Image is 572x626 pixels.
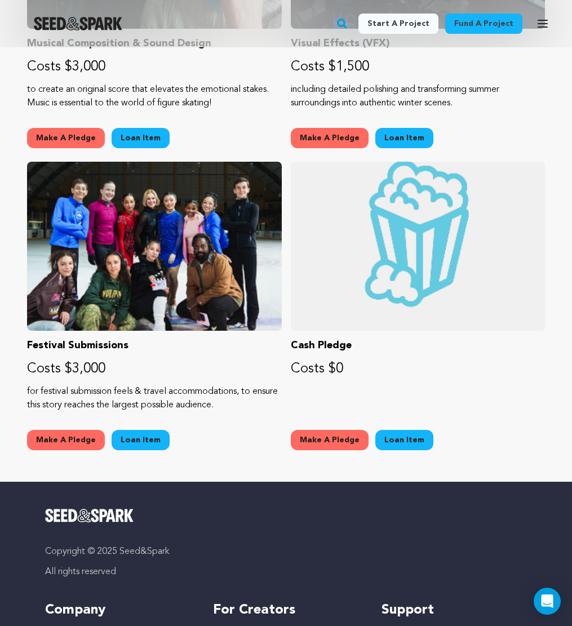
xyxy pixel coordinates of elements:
a: Fund a project [445,14,522,34]
button: Make A Pledge [291,128,369,148]
p: to create an original score that elevates the emotional stakes. Music is essential to the world o... [27,83,282,110]
p: All rights reserved [45,565,527,579]
img: Seed&Spark Logo [45,509,134,522]
p: Festival Submissions [27,338,282,353]
h5: Support [382,601,527,619]
button: Make A Pledge [27,128,105,148]
a: Start a project [358,14,438,34]
button: Make A Pledge [27,430,105,450]
button: Loan Item [112,430,170,450]
p: Costs $1,500 [291,58,546,76]
h5: Company [45,601,190,619]
p: Costs $0 [291,360,546,378]
img: Seed&Spark Logo Dark Mode [34,17,122,30]
p: Copyright © 2025 Seed&Spark [45,545,527,558]
button: Loan Item [375,128,433,148]
a: Seed&Spark Homepage [34,17,122,30]
a: Seed&Spark Homepage [45,509,527,522]
div: Open Intercom Messenger [534,588,561,615]
button: Make A Pledge [291,430,369,450]
p: Costs $3,000 [27,360,282,378]
p: including detailed polishing and transforming summer surroundings into authentic winter scenes. [291,83,546,110]
h5: For Creators [213,601,358,619]
p: Cash Pledge [291,338,546,353]
p: Costs $3,000 [27,58,282,76]
button: Loan Item [112,128,170,148]
button: Loan Item [375,430,433,450]
p: for festival submission feels & travel accommodations, to ensure this story reaches the largest p... [27,385,282,412]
